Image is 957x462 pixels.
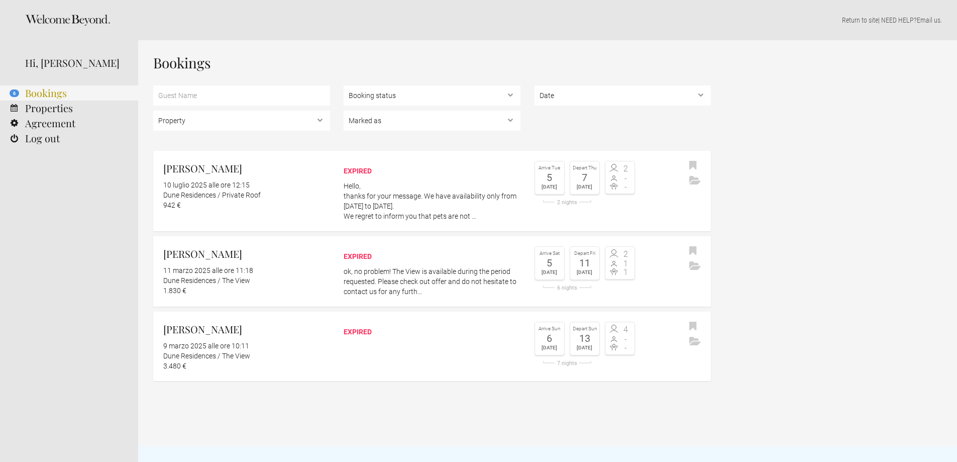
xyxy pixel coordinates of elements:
[687,158,699,173] button: Bookmark
[917,16,940,24] a: Email us
[344,181,520,221] p: Hello, thanks for your message. We have availability only from [DATE] to [DATE]. We regret to inf...
[535,200,600,205] div: 2 nights
[687,259,703,274] button: Archive
[344,327,520,337] div: expired
[573,258,597,268] div: 11
[535,285,600,291] div: 6 nights
[535,360,600,366] div: 7 nights
[573,343,597,352] div: [DATE]
[538,249,562,258] div: Arrive Sat
[163,275,330,286] div: Dune Residences / The View
[163,362,186,370] flynt-currency: 3.480 €
[153,15,942,25] p: | NEED HELP? .
[573,182,597,192] div: [DATE]
[163,201,181,209] flynt-currency: 942 €
[573,172,597,182] div: 7
[163,342,249,350] flynt-date-display: 9 marzo 2025 alle ore 10:11
[687,244,699,259] button: Bookmark
[620,344,632,352] span: -
[163,287,186,295] flynt-currency: 1.830 €
[620,335,632,343] span: -
[163,322,330,337] h2: [PERSON_NAME]
[573,268,597,277] div: [DATE]
[573,333,597,343] div: 13
[538,268,562,277] div: [DATE]
[620,260,632,268] span: 1
[153,312,711,381] a: [PERSON_NAME] 9 marzo 2025 alle ore 10:11 Dune Residences / The View 3.480 € expired Arrive Sun 6...
[620,326,632,334] span: 4
[538,343,562,352] div: [DATE]
[153,236,711,307] a: [PERSON_NAME] 11 marzo 2025 alle ore 11:18 Dune Residences / The View 1.830 € expired ok, no prob...
[842,16,878,24] a: Return to site
[538,164,562,172] div: Arrive Tue
[538,333,562,343] div: 6
[153,151,711,231] a: [PERSON_NAME] 10 luglio 2025 alle ore 12:15 Dune Residences / Private Roof 942 € expired Hello,th...
[620,183,632,191] span: -
[573,325,597,333] div: Depart Sun
[344,85,520,106] select: , ,
[620,268,632,276] span: 1
[538,182,562,192] div: [DATE]
[620,165,632,173] span: 2
[538,172,562,182] div: 5
[163,246,330,261] h2: [PERSON_NAME]
[573,249,597,258] div: Depart Fri
[344,251,520,261] div: expired
[25,55,123,70] div: Hi, [PERSON_NAME]
[687,173,703,189] button: Archive
[344,111,520,131] select: , , ,
[620,250,632,258] span: 2
[344,266,520,297] p: ok, no problem! The View is available during the period requested. Please check out offer and do ...
[163,351,330,361] div: Dune Residences / The View
[344,166,520,176] div: expired
[538,258,562,268] div: 5
[10,89,19,97] flynt-notification-badge: 6
[163,190,330,200] div: Dune Residences / Private Roof
[538,325,562,333] div: Arrive Sun
[153,55,711,70] h1: Bookings
[573,164,597,172] div: Depart Thu
[535,85,711,106] select: ,
[163,266,253,274] flynt-date-display: 11 marzo 2025 alle ore 11:18
[620,174,632,182] span: -
[687,334,703,349] button: Archive
[687,319,699,334] button: Bookmark
[163,181,250,189] flynt-date-display: 10 luglio 2025 alle ore 12:15
[153,85,330,106] input: Guest Name
[163,161,330,176] h2: [PERSON_NAME]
